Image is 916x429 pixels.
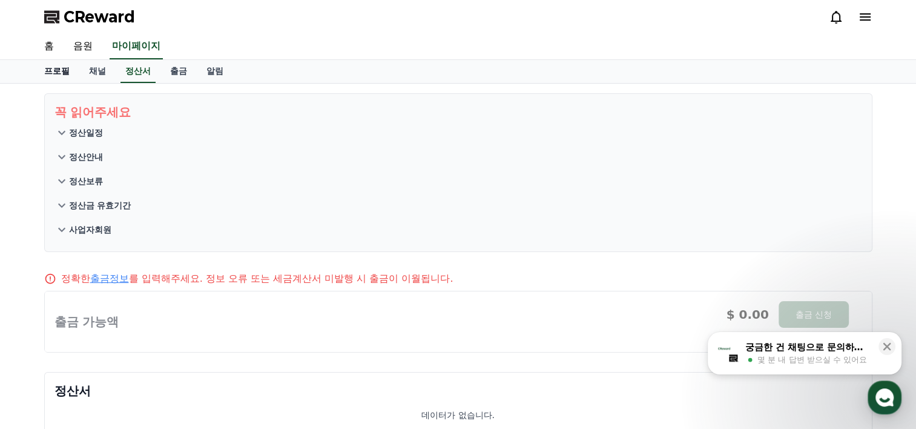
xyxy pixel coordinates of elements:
[54,104,862,121] p: 꼭 읽어주세요
[69,151,103,163] p: 정산안내
[156,328,232,359] a: 설정
[120,60,156,83] a: 정산서
[69,175,103,187] p: 정산보류
[64,7,135,27] span: CReward
[38,347,45,356] span: 홈
[35,34,64,59] a: 홈
[54,145,862,169] button: 정산안내
[79,60,116,83] a: 채널
[61,271,453,286] p: 정확한 를 입력해주세요. 정보 오류 또는 세금계산서 미발행 시 출금이 이월됩니다.
[54,169,862,193] button: 정산보류
[35,60,79,83] a: 프로필
[90,273,129,284] a: 출금정보
[111,347,125,357] span: 대화
[69,127,103,139] p: 정산일정
[80,328,156,359] a: 대화
[54,382,862,399] p: 정산서
[44,7,135,27] a: CReward
[54,193,862,218] button: 정산금 유효기간
[54,121,862,145] button: 정산일정
[160,60,197,83] a: 출금
[64,34,102,59] a: 음원
[54,218,862,242] button: 사업자회원
[69,199,131,211] p: 정산금 유효기간
[4,328,80,359] a: 홈
[421,409,495,421] p: 데이터가 없습니다.
[197,60,233,83] a: 알림
[69,224,111,236] p: 사업자회원
[110,34,163,59] a: 마이페이지
[187,347,202,356] span: 설정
